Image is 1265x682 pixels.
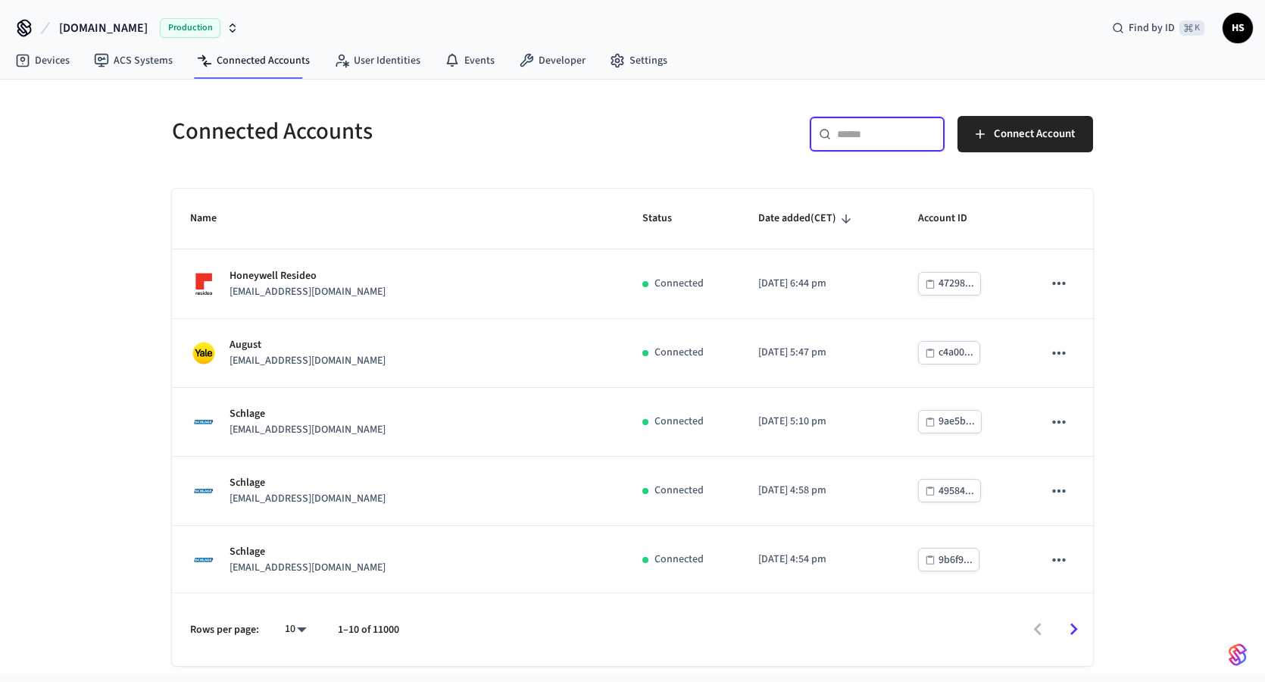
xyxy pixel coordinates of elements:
[172,116,623,147] h5: Connected Accounts
[230,475,386,491] p: Schlage
[322,47,433,74] a: User Identities
[654,414,704,430] p: Connected
[918,272,981,296] button: 47298...
[230,337,386,353] p: August
[758,552,881,568] p: [DATE] 4:54 pm
[654,552,704,568] p: Connected
[654,345,704,361] p: Connected
[1179,20,1204,36] span: ⌘ K
[654,276,704,292] p: Connected
[918,479,981,502] button: 49584...
[433,47,507,74] a: Events
[939,482,974,501] div: 49584...
[82,47,185,74] a: ACS Systems
[59,19,148,37] span: [DOMAIN_NAME]
[654,483,704,499] p: Connected
[190,546,217,574] img: Schlage Logo, Square
[758,483,881,499] p: [DATE] 4:58 pm
[994,124,1075,144] span: Connect Account
[918,207,987,230] span: Account ID
[1229,643,1247,667] img: SeamLogoGradient.69752ec5.svg
[1129,20,1175,36] span: Find by ID
[190,207,236,230] span: Name
[230,491,386,507] p: [EMAIL_ADDRESS][DOMAIN_NAME]
[1223,13,1253,43] button: HS
[230,560,386,576] p: [EMAIL_ADDRESS][DOMAIN_NAME]
[230,544,386,560] p: Schlage
[939,343,973,362] div: c4a00...
[230,406,386,422] p: Schlage
[939,412,975,431] div: 9ae5b...
[230,353,386,369] p: [EMAIL_ADDRESS][DOMAIN_NAME]
[758,414,881,430] p: [DATE] 5:10 pm
[598,47,679,74] a: Settings
[918,548,979,571] button: 9b6f9...
[190,339,217,367] img: Yale Logo, Square
[1100,14,1217,42] div: Find by ID⌘ K
[1056,612,1092,647] button: Go to next page
[190,622,259,638] p: Rows per page:
[918,410,982,433] button: 9ae5b...
[758,207,856,230] span: Date added(CET)
[190,477,217,505] img: Schlage Logo, Square
[758,345,881,361] p: [DATE] 5:47 pm
[918,341,980,364] button: c4a00...
[939,551,973,570] div: 9b6f9...
[957,116,1093,152] button: Connect Account
[230,284,386,300] p: [EMAIL_ADDRESS][DOMAIN_NAME]
[230,268,386,284] p: Honeywell Resideo
[939,274,974,293] div: 47298...
[160,18,220,38] span: Production
[230,422,386,438] p: [EMAIL_ADDRESS][DOMAIN_NAME]
[3,47,82,74] a: Devices
[190,408,217,436] img: Schlage Logo, Square
[1224,14,1251,42] span: HS
[758,276,881,292] p: [DATE] 6:44 pm
[190,271,217,298] img: Honeywell Resideo
[338,622,399,638] p: 1–10 of 11000
[642,207,692,230] span: Status
[277,618,314,640] div: 10
[507,47,598,74] a: Developer
[185,47,322,74] a: Connected Accounts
